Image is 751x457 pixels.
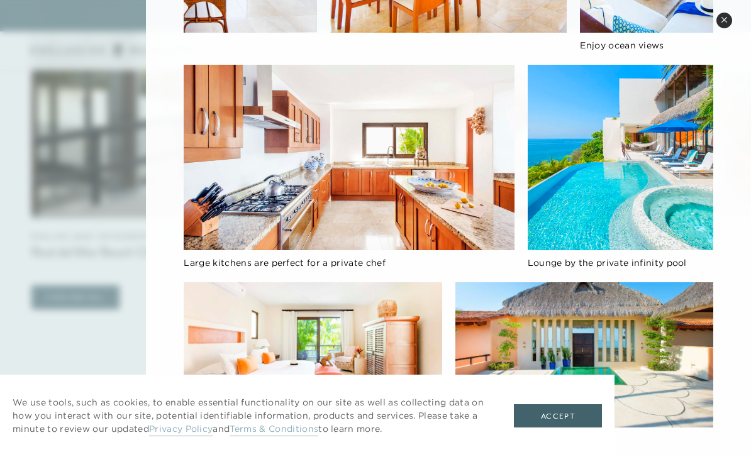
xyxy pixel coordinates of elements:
[230,423,318,436] a: Terms & Conditions
[149,423,213,436] a: Privacy Policy
[528,257,687,268] span: Lounge by the private infinity pool
[13,396,489,436] p: We use tools, such as cookies, to enable essential functionality on our site as well as collectin...
[184,257,385,268] span: Large kitchens are perfect for a private chef
[514,404,602,428] button: Accept
[580,40,664,51] span: Enjoy ocean views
